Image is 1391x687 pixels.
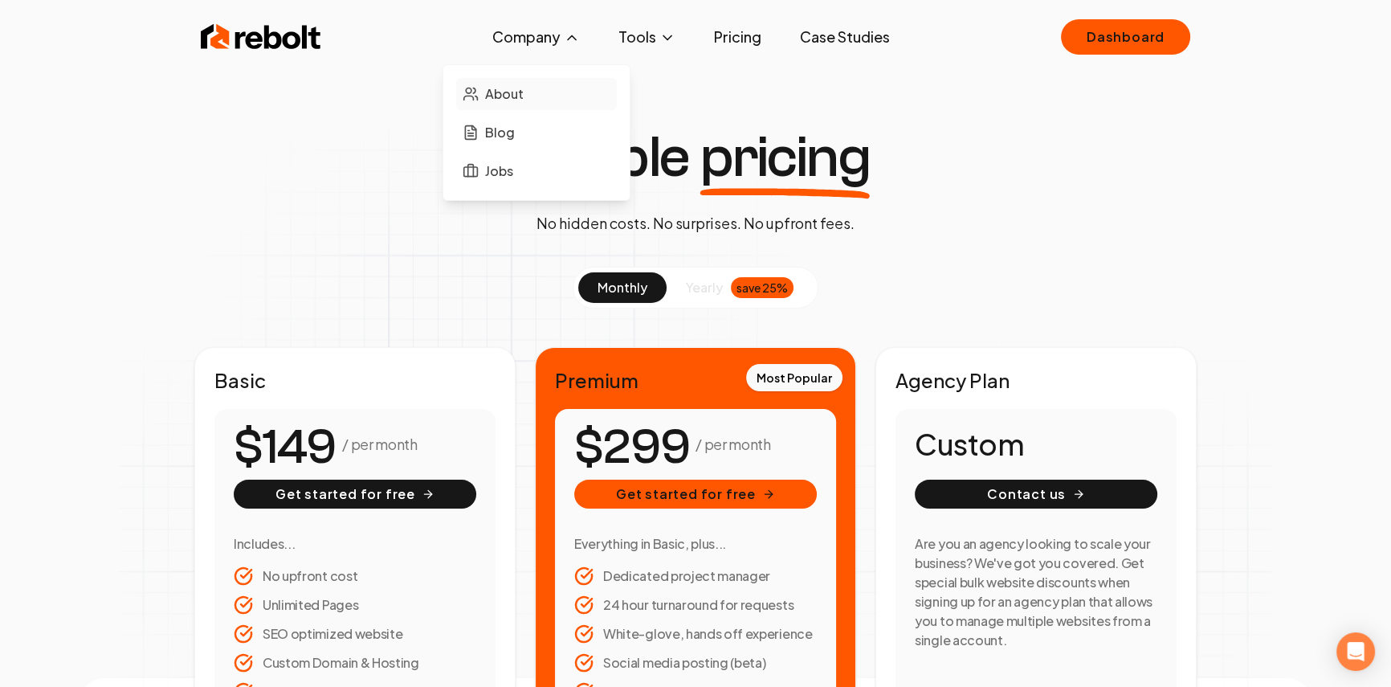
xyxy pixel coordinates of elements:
a: Case Studies [787,21,903,53]
p: / per month [342,433,417,456]
a: About [456,78,617,110]
div: Most Popular [746,364,842,391]
li: Dedicated project manager [574,566,817,586]
a: Jobs [456,155,617,187]
li: 24 hour turnaround for requests [574,595,817,615]
h2: Basic [214,367,496,393]
button: Get started for free [234,480,476,509]
li: Custom Domain & Hosting [234,653,476,673]
span: monthly [598,279,647,296]
span: Jobs [485,162,513,181]
p: / per month [695,433,770,456]
li: White-glove, hands off experience [574,624,817,644]
h2: Agency Plan [895,367,1177,393]
div: Open Intercom Messenger [1336,632,1375,671]
a: Pricing [701,21,774,53]
button: yearlysave 25% [667,272,813,303]
li: Unlimited Pages [234,595,476,615]
li: Social media posting (beta) [574,653,817,673]
span: pricing [700,129,871,186]
a: Dashboard [1061,19,1190,55]
h3: Includes... [234,534,476,554]
h1: Custom [915,428,1157,460]
p: No hidden costs. No surprises. No upfront fees. [536,212,855,235]
h3: Are you an agency looking to scale your business? We've got you covered. Get special bulk website... [915,534,1157,650]
img: Rebolt Logo [201,21,321,53]
span: yearly [686,278,723,297]
a: Blog [456,117,617,149]
button: Company [479,21,593,53]
li: SEO optimized website [234,624,476,644]
span: Blog [485,123,515,142]
button: Get started for free [574,480,817,509]
li: No upfront cost [234,566,476,586]
number-flow-react: $299 [574,411,689,484]
div: save 25% [731,277,793,298]
h1: Simple [521,129,871,186]
h3: Everything in Basic, plus... [574,534,817,554]
button: monthly [578,272,667,303]
button: Contact us [915,480,1157,509]
number-flow-react: $149 [234,411,336,484]
button: Tools [606,21,688,53]
h2: Premium [555,367,836,393]
span: About [485,84,524,104]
